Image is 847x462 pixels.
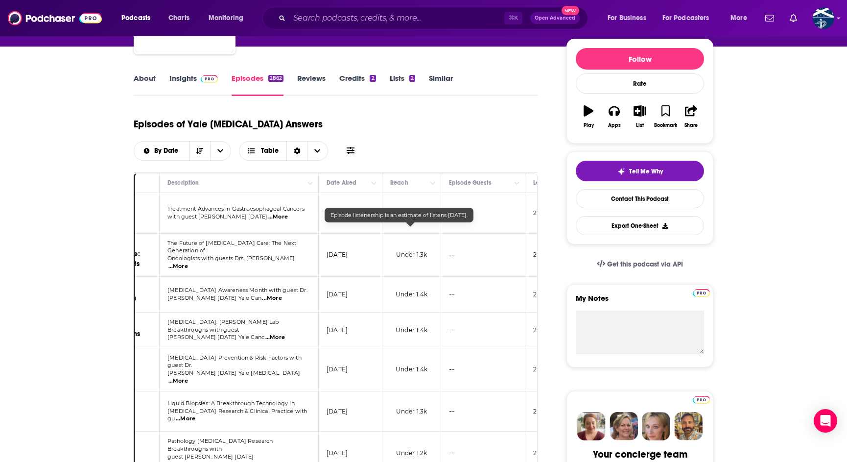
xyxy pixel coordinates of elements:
button: open menu [115,10,163,26]
div: 2862 [268,75,283,82]
span: [MEDICAL_DATA]: [PERSON_NAME] Lab Breakthroughs with guest [167,318,279,333]
div: Share [684,122,698,128]
a: Get this podcast via API [589,252,691,276]
button: open menu [601,10,659,26]
span: Liquid Biopsies: A Breakthrough Technology in [167,400,295,407]
span: with guest [PERSON_NAME] [DATE] [167,213,267,220]
img: User Profile [813,7,834,29]
span: ...More [262,294,282,302]
span: The Future of [MEDICAL_DATA] Care: The Next Generation of [167,240,296,254]
div: Date Aired [327,177,356,189]
span: More [730,11,747,25]
p: 29:00 s [533,290,553,298]
span: By Date [154,147,182,154]
button: Bookmark [653,99,678,134]
button: open menu [210,142,231,160]
span: [PERSON_NAME] [DATE] Yale Canc [167,334,264,340]
button: Choose View [239,141,329,161]
p: 29:00 s [533,250,553,259]
img: Sydney Profile [577,412,606,440]
input: Search podcasts, credits, & more... [289,10,504,26]
p: [DATE] [327,449,348,457]
span: For Podcasters [662,11,709,25]
span: Open Advanced [535,16,575,21]
div: Episode Guests [449,177,491,189]
td: -- [441,234,525,277]
p: [DATE] [327,407,348,415]
span: ...More [268,213,288,221]
span: Table [261,147,279,154]
span: For Business [608,11,646,25]
div: Bookmark [654,122,677,128]
span: [MEDICAL_DATA] Prevention & Risk Factors with guest Dr. [167,354,302,369]
p: 29:00 s [533,449,553,457]
span: Pathology [MEDICAL_DATA] Research Breakthroughs with [167,438,273,452]
span: Under 1.4k [396,326,427,334]
img: tell me why sparkle [617,168,625,175]
div: Rate [576,73,704,94]
button: List [627,99,653,134]
div: Play [584,122,594,128]
div: Sort Direction [286,142,307,160]
button: Open AdvancedNew [530,12,580,24]
button: open menu [656,10,724,26]
td: -- [441,391,525,432]
span: [PERSON_NAME] [DATE] Yale Can [167,294,261,301]
span: ...More [168,377,188,385]
button: open menu [724,10,759,26]
img: Podchaser Pro [693,396,710,404]
button: Column Actions [511,177,523,189]
div: Reach [390,177,408,189]
span: ...More [168,263,188,270]
div: Length [533,177,552,189]
span: Treatment Advances in Gastroesophageal Cancers [167,205,305,212]
span: Podcasts [121,11,150,25]
p: [DATE] [327,250,348,259]
img: Podchaser Pro [201,75,218,83]
div: Apps [608,122,621,128]
span: Oncologists with guests Drs. [PERSON_NAME] [167,255,295,262]
span: Under 1.2k [396,449,427,457]
img: Podchaser - Follow, Share and Rate Podcasts [8,9,102,27]
button: Column Actions [368,177,380,189]
div: 2 [409,75,415,82]
a: Similar [429,73,453,96]
span: Get this podcast via API [607,260,683,268]
img: Barbara Profile [610,412,638,440]
p: [DATE] [327,365,348,373]
img: Jules Profile [642,412,670,440]
button: Follow [576,48,704,70]
h2: Choose List sort [134,141,231,161]
h1: Episodes of Yale [MEDICAL_DATA] Answers [134,118,323,130]
span: Under 1.4k [396,365,427,373]
button: tell me why sparkleTell Me Why [576,161,704,181]
button: Show profile menu [813,7,834,29]
a: Reviews [297,73,326,96]
span: [MEDICAL_DATA] Awareness Month with guest Dr. [167,287,307,293]
p: 29:00 s [533,365,553,373]
span: [MEDICAL_DATA] Research & Clinical Practice with gu [167,408,307,422]
td: -- [441,348,525,391]
button: Play [576,99,601,134]
div: Description [167,177,199,189]
a: Lists2 [390,73,415,96]
span: ...More [265,334,285,341]
button: Apps [601,99,627,134]
a: InsightsPodchaser Pro [169,73,218,96]
a: Credits2 [339,73,376,96]
button: Sort Direction [189,142,210,160]
a: Pro website [693,288,710,297]
img: Jon Profile [674,412,703,440]
td: -- [441,313,525,348]
a: Pro website [693,394,710,404]
button: Share [679,99,704,134]
div: Search podcasts, credits, & more... [272,7,597,29]
span: Under 1.4k [396,291,427,298]
label: My Notes [576,293,704,311]
p: 29:00 s [533,326,553,334]
span: New [562,6,579,15]
button: open menu [202,10,256,26]
div: Open Intercom Messenger [814,409,837,433]
img: Podchaser Pro [693,289,710,297]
